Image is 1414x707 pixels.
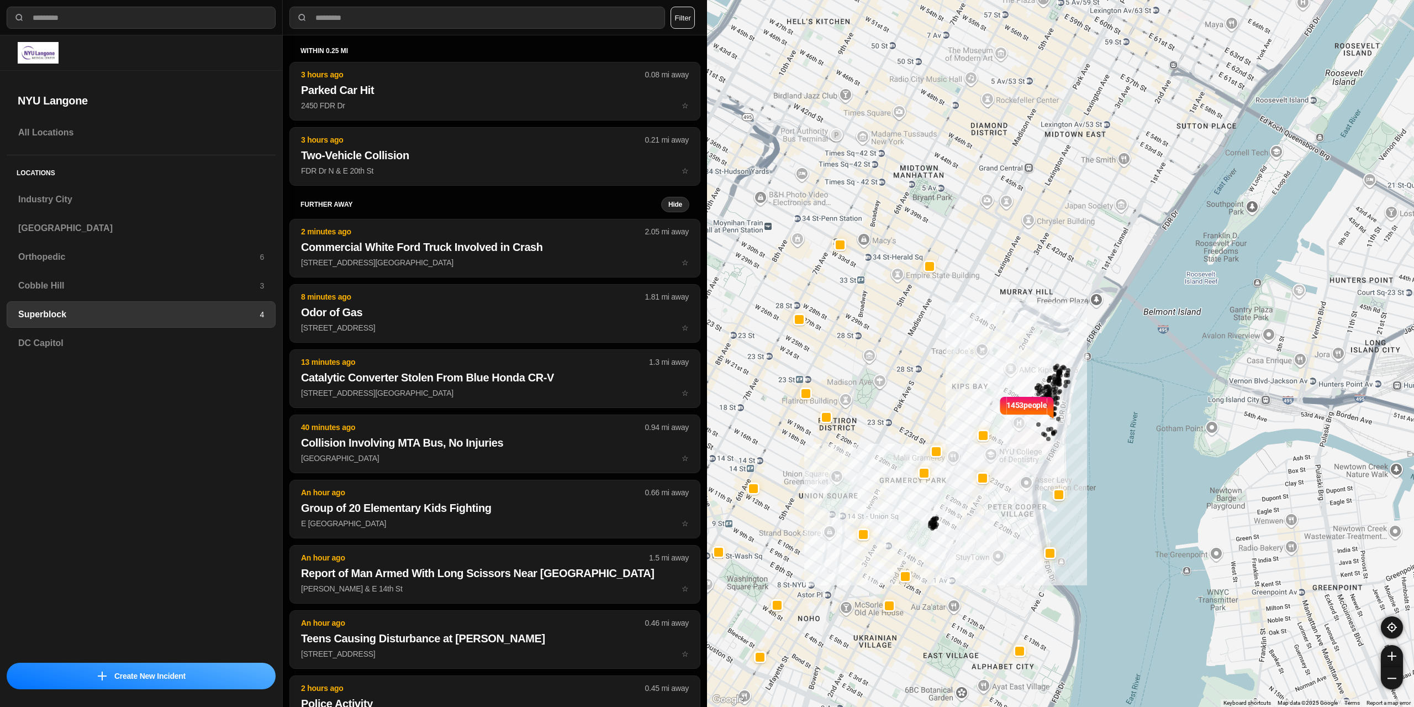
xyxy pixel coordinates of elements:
[289,166,700,175] a: 3 hours ago0.21 mi awayTwo-Vehicle CollisionFDR Dr N & E 20th Ststar
[289,480,700,538] button: An hour ago0.66 mi awayGroup of 20 Elementary Kids FightingE [GEOGRAPHIC_DATA]star
[682,650,689,658] span: star
[301,617,645,629] p: An hour ago
[645,487,689,498] p: 0.66 mi away
[18,279,260,292] h3: Cobble Hill
[649,552,689,563] p: 1.5 mi away
[301,435,689,451] h2: Collision Involving MTA Bus, No Injuries
[682,258,689,267] span: star
[301,453,689,464] p: [GEOGRAPHIC_DATA]
[301,500,689,516] h2: Group of 20 Elementary Kids Fighting
[998,395,1006,420] img: notch
[301,583,689,594] p: [PERSON_NAME] & E 14th St
[645,69,689,80] p: 0.08 mi away
[289,284,700,343] button: 8 minutes ago1.81 mi awayOdor of Gas[STREET_ADDRESS]star
[300,46,689,55] h5: within 0.25 mi
[668,200,682,209] small: Hide
[301,487,645,498] p: An hour ago
[1047,395,1056,420] img: notch
[18,193,264,206] h3: Industry City
[289,101,700,110] a: 3 hours ago0.08 mi awayParked Car Hit2450 FDR Drstar
[301,291,645,302] p: 8 minutes ago
[1381,616,1403,638] button: recenter
[260,280,264,291] p: 3
[301,165,689,176] p: FDR Dr N & E 20th St
[301,518,689,529] p: E [GEOGRAPHIC_DATA]
[710,693,746,707] img: Google
[301,148,689,163] h2: Two-Vehicle Collision
[289,349,700,408] button: 13 minutes ago1.3 mi awayCatalytic Converter Stolen From Blue Honda CR-V[STREET_ADDRESS][GEOGRAPH...
[1344,700,1360,706] a: Terms (opens in new tab)
[301,552,649,563] p: An hour ago
[289,62,700,121] button: 3 hours ago0.08 mi awayParked Car Hit2450 FDR Drstar
[301,357,649,368] p: 13 minutes ago
[301,82,689,98] h2: Parked Car Hit
[7,119,276,146] a: All Locations
[645,617,689,629] p: 0.46 mi away
[645,422,689,433] p: 0.94 mi away
[682,323,689,332] span: star
[289,584,700,593] a: An hour ago1.5 mi awayReport of Man Armed With Long Scissors Near [GEOGRAPHIC_DATA][PERSON_NAME] ...
[7,301,276,328] a: Superblock4
[7,663,276,689] button: iconCreate New Incident
[7,273,276,299] a: Cobble Hill3
[301,226,645,237] p: 2 minutes ago
[1387,622,1397,632] img: recenter
[18,222,264,235] h3: [GEOGRAPHIC_DATA]
[1381,667,1403,689] button: zoom-out
[301,631,689,646] h2: Teens Causing Disturbance at [PERSON_NAME]
[682,389,689,397] span: star
[301,565,689,581] h2: Report of Man Armed With Long Scissors Near [GEOGRAPHIC_DATA]
[301,134,645,145] p: 3 hours ago
[260,309,264,320] p: 4
[297,12,308,23] img: search
[1006,400,1047,424] p: 1453 people
[649,357,689,368] p: 1.3 mi away
[682,166,689,175] span: star
[7,215,276,242] a: [GEOGRAPHIC_DATA]
[301,370,689,385] h2: Catalytic Converter Stolen From Blue Honda CR-V
[645,226,689,237] p: 2.05 mi away
[1366,700,1411,706] a: Report a map error
[18,42,59,64] img: logo
[682,101,689,110] span: star
[682,519,689,528] span: star
[7,155,276,186] h5: Locations
[301,257,689,268] p: [STREET_ADDRESS][GEOGRAPHIC_DATA]
[114,671,186,682] p: Create New Incident
[301,648,689,659] p: [STREET_ADDRESS]
[289,519,700,528] a: An hour ago0.66 mi awayGroup of 20 Elementary Kids FightingE [GEOGRAPHIC_DATA]star
[1278,700,1338,706] span: Map data ©2025 Google
[18,126,264,139] h3: All Locations
[289,649,700,658] a: An hour ago0.46 mi awayTeens Causing Disturbance at [PERSON_NAME][STREET_ADDRESS]star
[301,387,689,399] p: [STREET_ADDRESS][GEOGRAPHIC_DATA]
[661,197,689,212] button: Hide
[301,683,645,694] p: 2 hours ago
[289,545,700,604] button: An hour ago1.5 mi awayReport of Man Armed With Long Scissors Near [GEOGRAPHIC_DATA][PERSON_NAME] ...
[289,258,700,267] a: 2 minutes ago2.05 mi awayCommercial White Ford Truck Involved in Crash[STREET_ADDRESS][GEOGRAPHIC...
[645,683,689,694] p: 0.45 mi away
[260,252,264,263] p: 6
[301,239,689,255] h2: Commercial White Ford Truck Involved in Crash
[301,69,645,80] p: 3 hours ago
[682,584,689,593] span: star
[18,337,264,350] h3: DC Capitol
[7,244,276,270] a: Orthopedic6
[289,610,700,669] button: An hour ago0.46 mi awayTeens Causing Disturbance at [PERSON_NAME][STREET_ADDRESS]star
[645,134,689,145] p: 0.21 mi away
[1387,652,1396,661] img: zoom-in
[1387,674,1396,683] img: zoom-out
[289,388,700,397] a: 13 minutes ago1.3 mi awayCatalytic Converter Stolen From Blue Honda CR-V[STREET_ADDRESS][GEOGRAPH...
[710,693,746,707] a: Open this area in Google Maps (opens a new window)
[7,186,276,213] a: Industry City
[301,322,689,333] p: [STREET_ADDRESS]
[645,291,689,302] p: 1.81 mi away
[301,422,645,433] p: 40 minutes ago
[98,672,107,680] img: icon
[18,250,260,264] h3: Orthopedic
[1381,645,1403,667] button: zoom-in
[7,330,276,357] a: DC Capitol
[301,100,689,111] p: 2450 FDR Dr
[682,454,689,463] span: star
[289,219,700,277] button: 2 minutes ago2.05 mi awayCommercial White Ford Truck Involved in Crash[STREET_ADDRESS][GEOGRAPHIC...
